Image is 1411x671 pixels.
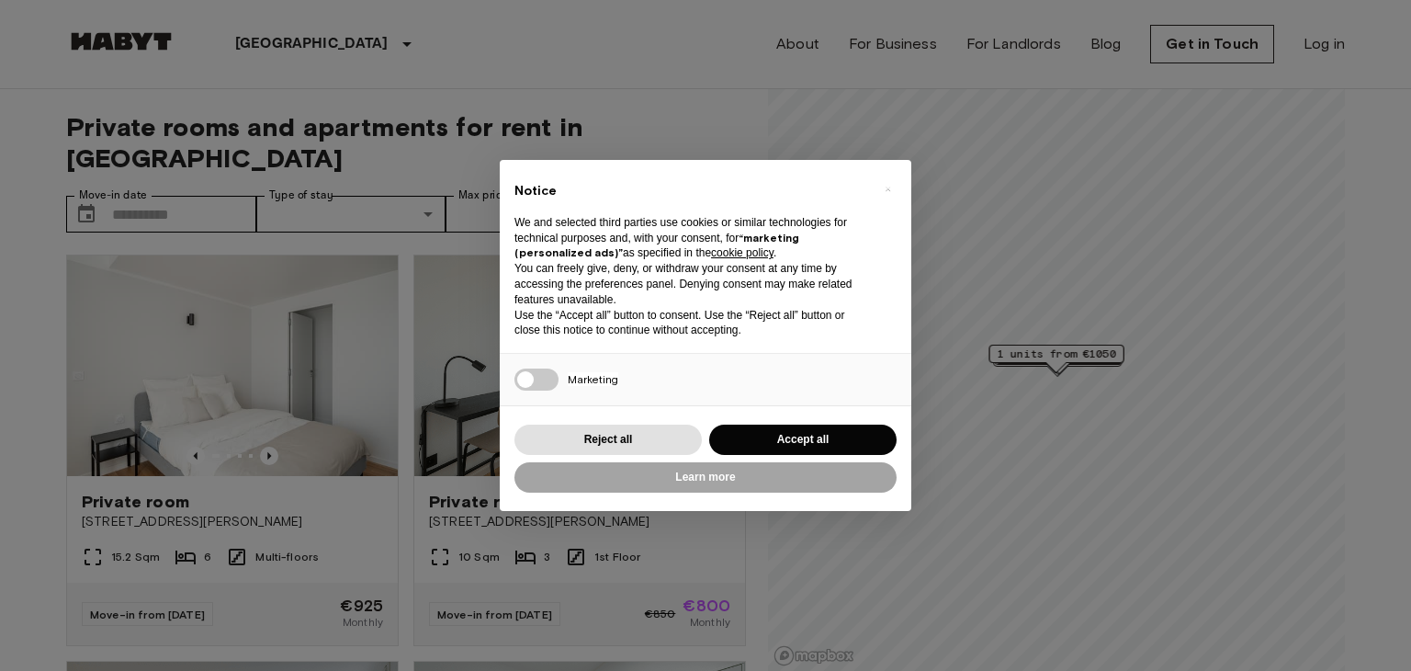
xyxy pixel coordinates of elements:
[711,246,773,259] a: cookie policy
[514,231,799,260] strong: “marketing (personalized ads)”
[568,372,618,386] span: Marketing
[514,215,867,261] p: We and selected third parties use cookies or similar technologies for technical purposes and, wit...
[709,425,897,455] button: Accept all
[514,182,867,200] h2: Notice
[514,462,897,493] button: Learn more
[885,178,891,200] span: ×
[514,308,867,339] p: Use the “Accept all” button to consent. Use the “Reject all” button or close this notice to conti...
[873,175,902,204] button: Close this notice
[514,425,702,455] button: Reject all
[514,261,867,307] p: You can freely give, deny, or withdraw your consent at any time by accessing the preferences pane...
